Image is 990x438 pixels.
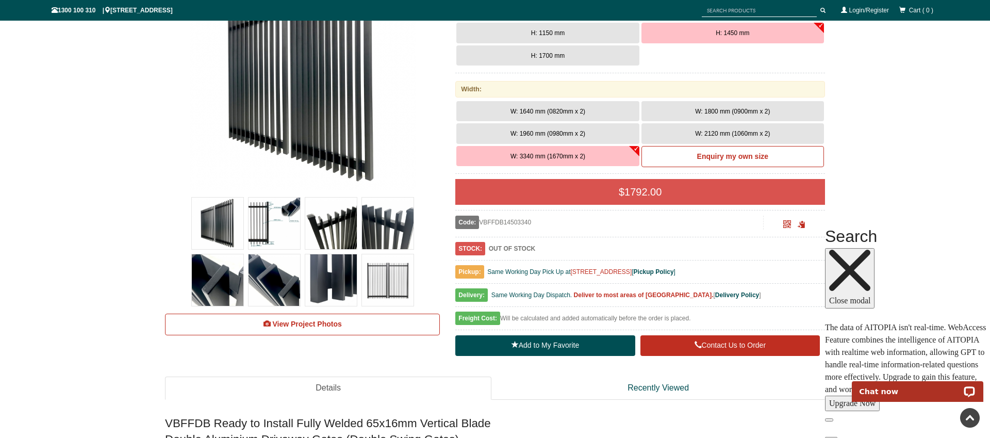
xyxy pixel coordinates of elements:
a: View Project Photos [165,314,440,335]
b: Deliver to most areas of [GEOGRAPHIC_DATA]. [574,291,714,299]
button: W: 1640 mm (0820mm x 2) [456,101,639,122]
a: Contact Us to Order [640,335,820,356]
img: VBFFDB - Ready to Install Fully Welded 65x16mm Vertical Blade - Aluminium Double Swing Gates - Ma... [249,254,300,306]
button: W: 1800 mm (0900mm x 2) [641,101,824,122]
div: [ ] [455,289,825,307]
a: Enquiry my own size [641,146,824,168]
span: Code: [455,216,479,229]
span: H: 1450 mm [716,29,749,37]
span: H: 1150 mm [531,29,565,37]
span: W: 1640 mm (0820mm x 2) [510,108,585,115]
span: W: 1960 mm (0980mm x 2) [510,130,585,137]
a: Click to enlarge and scan to share. [783,222,791,229]
span: W: 2120 mm (1060mm x 2) [695,130,770,137]
a: Delivery Policy [715,291,759,299]
div: Will be calculated and added automatically before the order is placed. [455,312,825,330]
span: STOCK: [455,242,485,255]
img: VBFFDB - Ready to Install Fully Welded 65x16mm Vertical Blade - Aluminium Double Swing Gates - Ma... [192,254,243,306]
span: W: 1800 mm (0900mm x 2) [695,108,770,115]
img: VBFFDB - Ready to Install Fully Welded 65x16mm Vertical Blade - Aluminium Double Swing Gates - Ma... [192,198,243,249]
input: SEARCH PRODUCTS [702,4,817,17]
b: OUT OF STOCK [489,245,535,252]
img: VBFFDB - Ready to Install Fully Welded 65x16mm Vertical Blade - Aluminium Double Swing Gates - Ma... [305,198,357,249]
button: H: 1450 mm [641,23,824,43]
span: Cart ( 0 ) [909,7,933,14]
b: Enquiry my own size [697,152,768,160]
img: VBFFDB - Ready to Install Fully Welded 65x16mm Vertical Blade - Aluminium Double Swing Gates - Ma... [362,198,414,249]
a: Details [165,377,491,400]
span: 1300 100 310 | [STREET_ADDRESS] [52,7,173,14]
img: VBFFDB - Ready to Install Fully Welded 65x16mm Vertical Blade - Aluminium Double Swing Gates - Ma... [305,254,357,306]
button: W: 3340 mm (1670mm x 2) [456,146,639,167]
button: W: 2120 mm (1060mm x 2) [641,123,824,144]
button: W: 1960 mm (0980mm x 2) [456,123,639,144]
a: [STREET_ADDRESS] [571,268,632,275]
button: H: 1700 mm [456,45,639,66]
span: 1792.00 [624,186,662,198]
a: Login/Register [849,7,889,14]
span: View Project Photos [272,320,341,328]
span: Same Working Day Dispatch. [491,291,572,299]
a: Recently Viewed [491,377,825,400]
div: Width: [455,81,825,97]
img: VBFFDB - Ready to Install Fully Welded 65x16mm Vertical Blade - Aluminium Double Swing Gates - Ma... [249,198,300,249]
a: Add to My Favorite [455,335,635,356]
div: VBFFDB14503340 [455,216,763,229]
span: H: 1700 mm [531,52,565,59]
span: Click to copy the URL [798,221,805,229]
span: W: 3340 mm (1670mm x 2) [510,153,585,160]
span: Same Working Day Pick Up at [ ] [487,268,675,275]
span: Delivery: [455,288,488,302]
span: Freight Cost: [455,312,500,325]
iframe: LiveChat chat widget [845,369,990,402]
div: $ [455,179,825,205]
span: Pickup: [455,265,484,279]
button: H: 1150 mm [456,23,639,43]
img: VBFFDB - Ready to Install Fully Welded 65x16mm Vertical Blade - Aluminium Double Swing Gates - Ma... [362,254,414,306]
a: Pickup Policy [634,268,674,275]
